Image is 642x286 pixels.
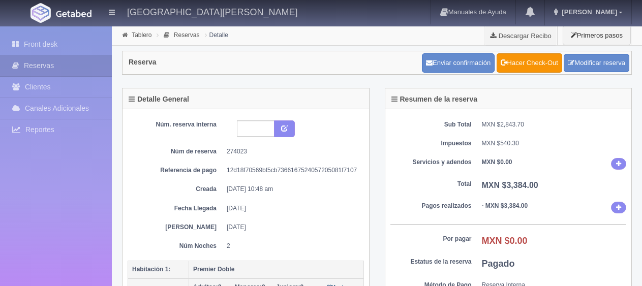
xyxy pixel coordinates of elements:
[559,8,617,16] span: [PERSON_NAME]
[482,181,538,189] b: MXN $3,384.00
[227,242,356,250] dd: 2
[482,259,515,269] b: Pagado
[135,120,217,129] dt: Núm. reserva interna
[422,53,495,73] button: Enviar confirmación
[129,58,157,66] h4: Reserva
[390,202,472,210] dt: Pagos realizados
[482,158,512,166] b: MXN $0.00
[482,139,627,148] dd: MXN $540.30
[390,120,472,129] dt: Sub Total
[482,236,528,246] b: MXN $0.00
[227,223,356,232] dd: [DATE]
[390,158,472,167] dt: Servicios y adendos
[127,5,297,18] h4: [GEOGRAPHIC_DATA][PERSON_NAME]
[189,261,364,278] th: Premier Doble
[564,54,629,73] a: Modificar reserva
[135,204,217,213] dt: Fecha Llegada
[174,31,200,39] a: Reservas
[484,25,557,46] a: Descargar Recibo
[135,223,217,232] dt: [PERSON_NAME]
[497,53,562,73] a: Hacer Check-Out
[129,96,189,103] h4: Detalle General
[391,96,478,103] h4: Resumen de la reserva
[135,242,217,250] dt: Núm Noches
[227,204,356,213] dd: [DATE]
[482,120,627,129] dd: MXN $2,843.70
[563,25,631,45] button: Primeros pasos
[132,266,170,273] b: Habitación 1:
[56,10,91,17] img: Getabed
[390,180,472,188] dt: Total
[202,30,231,40] li: Detalle
[30,3,51,23] img: Getabed
[135,166,217,175] dt: Referencia de pago
[390,258,472,266] dt: Estatus de la reserva
[390,235,472,243] dt: Por pagar
[135,147,217,156] dt: Núm de reserva
[390,139,472,148] dt: Impuestos
[227,147,356,156] dd: 274023
[227,185,356,194] dd: [DATE] 10:48 am
[132,31,151,39] a: Tablero
[135,185,217,194] dt: Creada
[482,202,528,209] b: - MXN $3,384.00
[227,166,356,175] dd: 12d18f70569bf5cb7366167524057205081f7107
